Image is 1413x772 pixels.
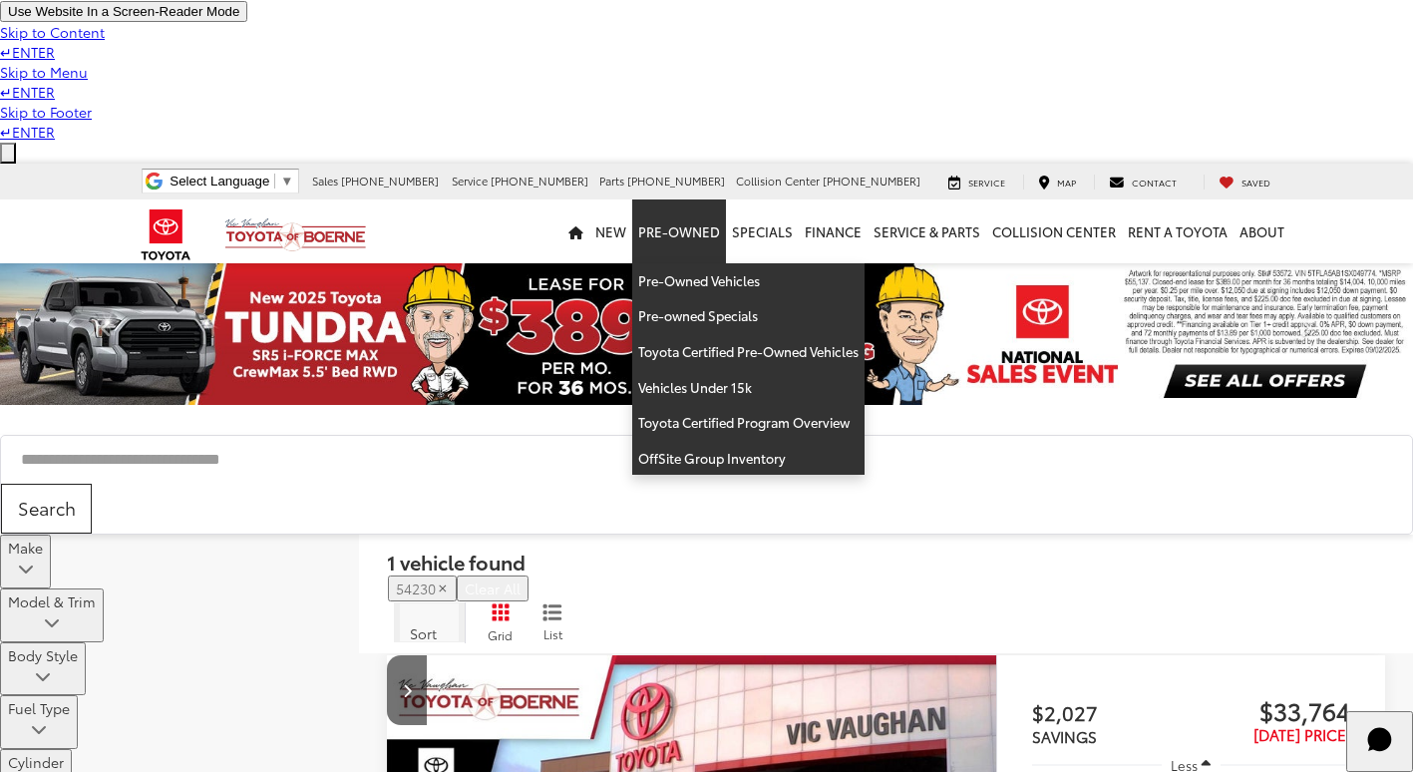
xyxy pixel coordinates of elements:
a: Finance [799,199,868,263]
div: Fuel Type [8,718,70,746]
span: Map [1057,176,1076,189]
a: Contact [1094,175,1192,191]
span: Contact [1132,176,1177,189]
button: List View [528,602,577,643]
a: Home [562,199,589,263]
span: Clear All [465,579,521,598]
div: Body Style [8,665,78,693]
a: Collision Center [986,199,1122,263]
a: OffSite Group Inventory [632,441,865,476]
div: Make [8,538,43,558]
span: SAVINGS [1032,725,1097,747]
a: New [589,199,632,263]
button: Search [1,484,92,534]
span: $2,027 [1032,697,1192,727]
a: Specials [726,199,799,263]
a: Pre-Owned [632,199,726,263]
a: Select Language​ [170,174,293,189]
span: ​ [274,174,275,189]
span: Service [968,176,1005,189]
button: Select sort value [394,602,465,642]
span: Sort [410,623,437,643]
span: List [542,625,562,642]
span: [DATE] Price: [1253,723,1350,745]
form: Search by Make, Model, or Keyword [19,436,1412,484]
span: Select Language [170,174,269,189]
div: Model & Trim [8,611,96,639]
span: [PHONE_NUMBER] [491,173,588,189]
svg: Start Chat [1354,714,1406,766]
span: 54230 [396,579,436,598]
span: Collision Center [736,173,820,189]
div: Cylinder [8,752,64,772]
span: [PHONE_NUMBER] [341,173,439,189]
a: About [1234,199,1290,263]
a: Pre-owned Specials [632,298,865,334]
span: [PHONE_NUMBER] [823,173,920,189]
span: 1 vehicle found [387,548,526,576]
a: Toyota Certified Pre-Owned Vehicles [632,334,865,370]
span: ▼ [280,174,293,189]
a: My Saved Vehicles [1204,175,1285,191]
span: Sales [312,173,338,189]
img: Vic Vaughan Toyota of Boerne [224,217,367,252]
span: Parts [599,173,624,189]
div: Body Style [8,645,78,665]
a: Rent a Toyota [1122,199,1234,263]
a: Map [1023,175,1091,191]
div: Fuel Type [8,698,70,718]
a: Vehicles Under 15k [632,370,865,406]
a: Service & Parts: Opens in a new tab [868,199,986,263]
a: Service [933,175,1020,191]
span: $33,764 [1191,695,1350,725]
button: Clear All [457,576,529,601]
span: Saved [1241,176,1270,189]
div: Make [8,558,43,585]
input: Search by Make, Model, or Keyword [19,441,1412,478]
img: Toyota [129,202,203,267]
a: Pre-Owned Vehicles [632,263,865,299]
span: Service [452,173,488,189]
span: [PHONE_NUMBER] [627,173,725,189]
button: Grid View [465,602,528,643]
div: Model & Trim [8,591,96,611]
a: Toyota Certified Program Overview [632,405,865,441]
button: remove 54230 [388,576,457,601]
span: Grid [488,626,513,643]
